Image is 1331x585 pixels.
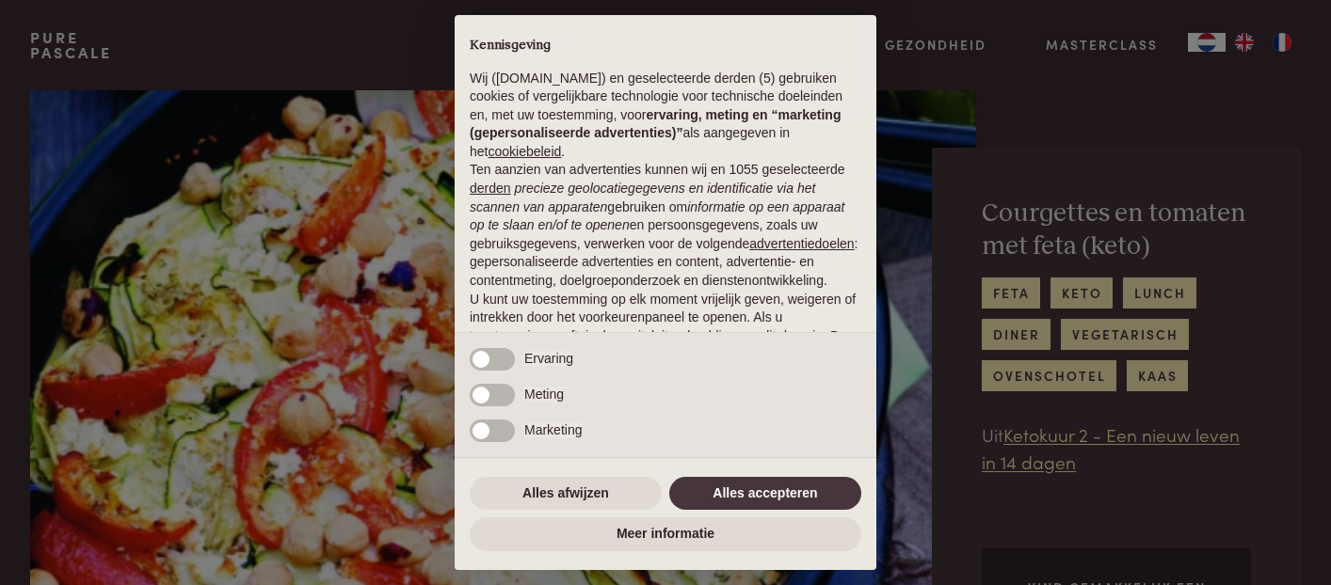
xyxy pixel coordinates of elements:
button: Alles afwijzen [470,477,662,511]
button: Meer informatie [470,517,861,551]
span: Meting [524,387,564,402]
span: Ervaring [524,351,573,366]
strong: ervaring, meting en “marketing (gepersonaliseerde advertenties)” [470,107,841,141]
span: Marketing [524,422,582,437]
em: precieze geolocatiegegevens en identificatie via het scannen van apparaten [470,181,815,214]
p: U kunt uw toestemming op elk moment vrijelijk geven, weigeren of intrekken door het voorkeurenpan... [470,291,861,383]
button: derden [470,180,511,198]
button: advertentiedoelen [749,235,854,254]
h2: Kennisgeving [470,38,861,55]
em: informatie op een apparaat op te slaan en/of te openen [470,199,845,233]
button: Alles accepteren [669,477,861,511]
a: cookiebeleid [488,144,561,159]
p: Ten aanzien van advertenties kunnen wij en 1055 geselecteerde gebruiken om en persoonsgegevens, z... [470,161,861,290]
p: Wij ([DOMAIN_NAME]) en geselecteerde derden (5) gebruiken cookies of vergelijkbare technologie vo... [470,70,861,162]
